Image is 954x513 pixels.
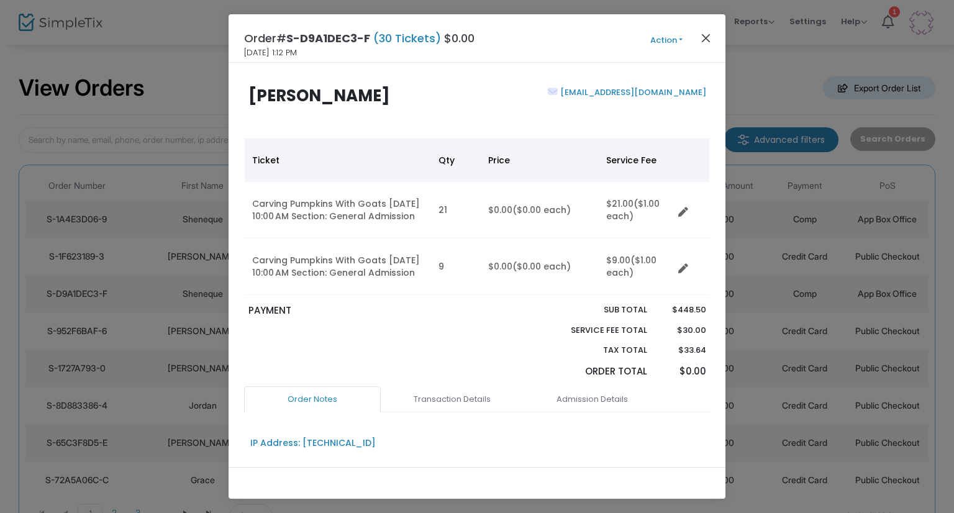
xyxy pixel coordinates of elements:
[244,30,475,47] h4: Order# $0.00
[599,238,673,295] td: $9.00
[599,182,673,238] td: $21.00
[542,365,647,379] p: Order Total
[524,386,660,412] a: Admission Details
[659,324,706,337] p: $30.00
[245,138,431,182] th: Ticket
[245,138,709,295] div: Data table
[248,304,471,318] p: PAYMENT
[606,197,660,222] span: ($1.00 each)
[558,86,706,98] a: [EMAIL_ADDRESS][DOMAIN_NAME]
[244,47,297,59] span: [DATE] 1:12 PM
[599,138,673,182] th: Service Fee
[245,182,431,238] td: Carving Pumpkins With Goats [DATE] 10:00 AM Section: General Admission
[431,238,481,295] td: 9
[659,304,706,316] p: $448.50
[384,386,520,412] a: Transaction Details
[606,254,656,279] span: ($1.00 each)
[512,204,571,216] span: ($0.00 each)
[248,84,390,107] b: [PERSON_NAME]
[286,30,370,46] span: S-D9A1DEC3-F
[542,324,647,337] p: Service Fee Total
[481,138,599,182] th: Price
[512,260,571,273] span: ($0.00 each)
[659,344,706,356] p: $33.64
[431,182,481,238] td: 21
[245,238,431,295] td: Carving Pumpkins With Goats [DATE] 10:00 AM Section: General Admission
[542,344,647,356] p: Tax Total
[629,34,704,47] button: Action
[698,30,714,46] button: Close
[244,386,381,412] a: Order Notes
[542,304,647,316] p: Sub total
[370,30,444,46] span: (30 Tickets)
[659,365,706,379] p: $0.00
[431,138,481,182] th: Qty
[481,238,599,295] td: $0.00
[481,182,599,238] td: $0.00
[250,437,376,450] div: IP Address: [TECHNICAL_ID]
